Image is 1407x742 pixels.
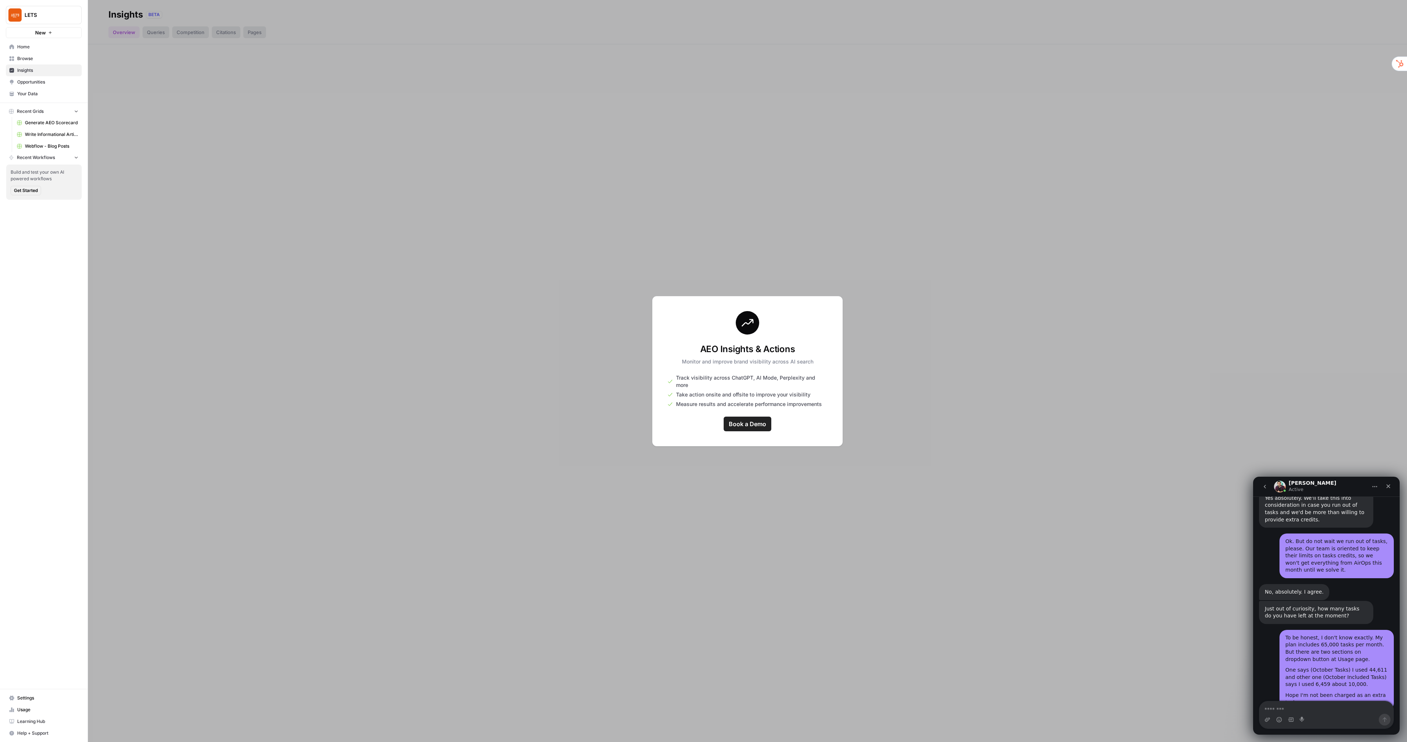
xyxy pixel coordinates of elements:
[17,706,78,713] span: Usage
[6,88,82,100] a: Your Data
[11,186,41,195] button: Get Started
[14,129,82,140] a: Write Informational Article
[17,730,78,737] span: Help + Support
[17,91,78,97] span: Your Data
[6,64,82,76] a: Insights
[17,67,78,74] span: Insights
[682,358,813,365] p: Monitor and improve brand visibility across AI search
[1253,477,1400,735] iframe: Intercom live chat
[676,400,822,408] span: Measure results and accelerate performance improvements
[8,8,22,22] img: LETS Logo
[6,41,82,53] a: Home
[6,106,82,117] button: Recent Grids
[17,79,78,85] span: Opportunities
[35,29,46,36] span: New
[14,117,82,129] a: Generate AEO Scorecard
[6,727,82,739] button: Help + Support
[25,131,78,138] span: Write Informational Article
[17,44,78,50] span: Home
[6,27,82,38] button: New
[6,53,82,64] a: Browse
[25,119,78,126] span: Generate AEO Scorecard
[682,343,813,355] h3: AEO Insights & Actions
[25,11,69,19] span: LETS
[17,695,78,701] span: Settings
[25,143,78,149] span: Webflow - Blog Posts
[6,6,82,24] button: Workspace: LETS
[14,140,82,152] a: Webflow - Blog Posts
[676,391,810,398] span: Take action onsite and offsite to improve your visibility
[6,152,82,163] button: Recent Workflows
[17,154,55,161] span: Recent Workflows
[17,55,78,62] span: Browse
[6,692,82,704] a: Settings
[14,187,38,194] span: Get Started
[6,704,82,716] a: Usage
[6,76,82,88] a: Opportunities
[17,718,78,725] span: Learning Hub
[11,169,77,182] span: Build and test your own AI powered workflows
[6,716,82,727] a: Learning Hub
[676,374,828,389] span: Track visibility across ChatGPT, AI Mode, Perplexity and more
[729,420,766,428] span: Book a Demo
[17,108,44,115] span: Recent Grids
[724,417,771,431] a: Book a Demo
